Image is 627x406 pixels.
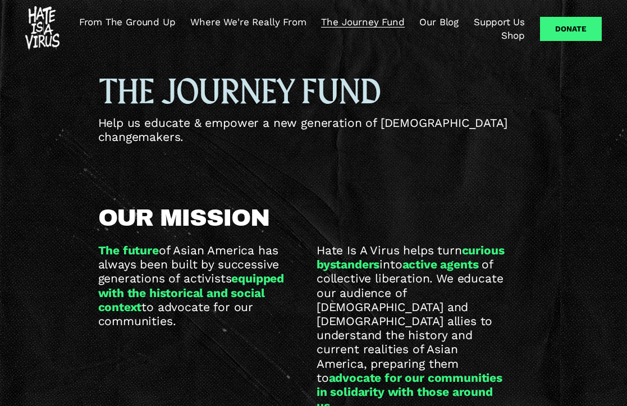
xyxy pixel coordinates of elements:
a: Shop [501,29,525,42]
img: #HATEISAVIRUS [25,6,60,51]
span: into [379,257,402,271]
span: of collective liberation. We educate our audience of [DEMOGRAPHIC_DATA] and [DEMOGRAPHIC_DATA] al... [317,257,507,385]
a: Donate [540,17,602,41]
span: of Asian America has always been built by successive generations of activists [98,243,283,285]
strong: curious bystanders [317,243,507,271]
strong: equipped with the historical and social context [98,271,287,313]
strong: active agents [402,257,479,271]
a: Where We're Really From [190,15,306,29]
span: Help us educate & empower a new generation of [DEMOGRAPHIC_DATA] changemakers. [98,116,511,144]
span: Hate Is A Virus helps turn [317,243,462,257]
a: From The Ground Up [79,15,176,29]
span: to advocate for our communities. [98,300,257,328]
a: Our Blog [419,15,459,29]
a: Support Us [474,15,525,29]
a: The Journey Fund [321,15,404,29]
span: THE JOURNEY FUND [98,71,381,115]
span: OUR MISSION [98,205,269,231]
strong: The future [98,243,159,257]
